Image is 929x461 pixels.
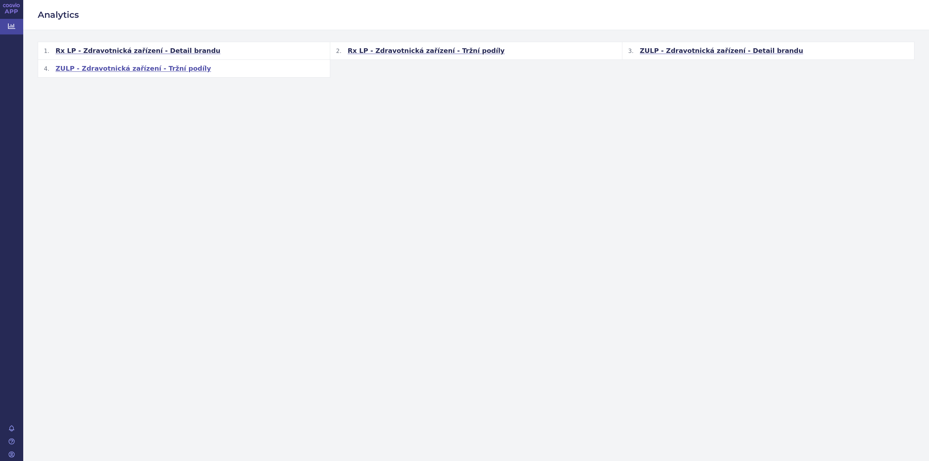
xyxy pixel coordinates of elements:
span: ZULP - Zdravotnická zařízení - Tržní podíly [56,64,211,73]
span: Rx LP - Zdravotnická zařízení - Detail brandu [56,46,220,55]
h2: Analytics [38,9,914,21]
button: Rx LP - Zdravotnická zařízení - Detail brandu [38,42,330,60]
button: ZULP - Zdravotnická zařízení - Tržní podíly [38,60,330,78]
span: Rx LP - Zdravotnická zařízení - Tržní podíly [348,46,505,55]
button: ZULP - Zdravotnická zařízení - Detail brandu [622,42,914,60]
span: ZULP - Zdravotnická zařízení - Detail brandu [640,46,803,55]
button: Rx LP - Zdravotnická zařízení - Tržní podíly [330,42,622,60]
